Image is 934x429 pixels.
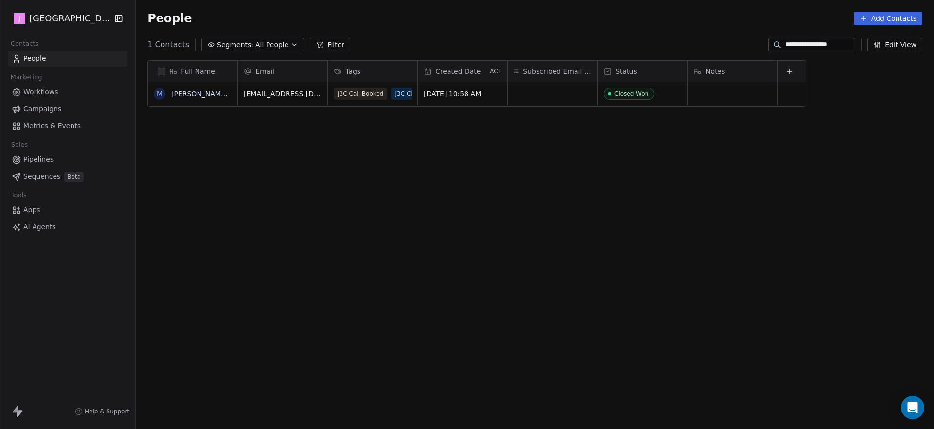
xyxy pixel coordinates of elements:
div: Status [598,61,687,82]
span: Email [255,67,274,76]
div: Notes [688,61,777,82]
div: Open Intercom Messenger [901,396,924,419]
span: Apps [23,205,40,215]
span: Beta [64,172,84,182]
div: grid [238,82,807,415]
a: AI Agents [8,219,127,235]
span: Created Date [435,67,481,76]
span: Subscribed Email Categories [523,67,592,76]
span: Help & Support [85,408,129,415]
span: J [18,14,20,23]
span: Status [615,67,637,76]
div: Closed Won [614,90,648,97]
span: Pipelines [23,154,54,165]
span: Workflows [23,87,58,97]
span: People [147,11,192,26]
button: Add Contacts [854,12,922,25]
a: Workflows [8,84,127,100]
a: [PERSON_NAME] de [PERSON_NAME] [171,90,297,98]
a: SequencesBeta [8,169,127,185]
a: People [8,51,127,67]
span: People [23,53,46,64]
span: Segments: [217,40,253,50]
span: All People [255,40,288,50]
a: Metrics & Events [8,118,127,134]
button: Filter [310,38,350,51]
a: Campaigns [8,101,127,117]
a: Pipelines [8,152,127,168]
span: J3C Call Booked [334,88,387,100]
a: Help & Support [75,408,129,415]
button: Edit View [867,38,922,51]
span: [DATE] 10:58 AM [424,89,502,99]
span: AI Agents [23,222,56,232]
span: Campaigns [23,104,61,114]
span: 1 Contacts [147,39,189,51]
div: M [157,89,162,99]
span: [GEOGRAPHIC_DATA] [29,12,111,25]
span: Tools [7,188,31,203]
div: Tags [328,61,417,82]
span: [EMAIL_ADDRESS][DOMAIN_NAME] [244,89,322,99]
span: Notes [705,67,725,76]
span: Tags [345,67,360,76]
div: Created DateACT [418,61,507,82]
span: J3C Client [392,88,428,100]
span: Full Name [181,67,215,76]
div: Subscribed Email Categories [508,61,597,82]
div: grid [148,82,238,415]
button: J[GEOGRAPHIC_DATA] [12,10,107,27]
span: Contacts [6,36,43,51]
span: Sequences [23,172,60,182]
span: ACT [490,68,502,75]
span: Marketing [6,70,46,85]
div: Email [238,61,327,82]
span: Metrics & Events [23,121,81,131]
div: Full Name [148,61,237,82]
span: Sales [7,137,32,152]
a: Apps [8,202,127,218]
